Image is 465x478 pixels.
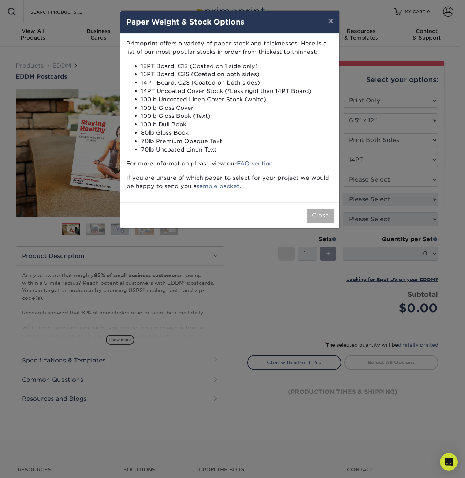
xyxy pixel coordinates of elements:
[126,16,334,27] h4: Paper Weight & Stock Options
[141,112,334,120] li: 100lb Gloss Book (Text)
[440,453,458,471] div: Open Intercom Messenger
[141,79,334,87] li: 14PT Board, C2S (Coated on both sides)
[237,160,273,167] a: FAQ section
[141,70,334,79] li: 16PT Board, C2S (Coated on both sides)
[141,96,334,104] li: 100lb Uncoated Linen Cover Stock (white)
[141,87,334,96] li: 14PT Uncoated Cover Stock (*Less rigid than 14PT Board)
[197,183,239,190] a: sample packet
[126,40,334,56] p: Primoprint offers a variety of paper stock and thicknesses. Here is a list of our most popular st...
[322,11,339,31] button: ×
[141,146,334,154] li: 70lb Uncoated Linen Text
[141,137,334,146] li: 70lb Premium Opaque Text
[126,160,334,168] p: For more information please view our .
[141,104,334,112] li: 100lb Gloss Cover
[141,62,334,71] li: 18PT Board, C1S (Coated on 1 side only)
[307,209,334,223] button: Close
[141,129,334,137] li: 80lb Gloss Book
[141,120,334,129] li: 100lb Dull Book
[126,174,334,191] p: If you are unsure of which paper to select for your project we would be happy to send you a .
